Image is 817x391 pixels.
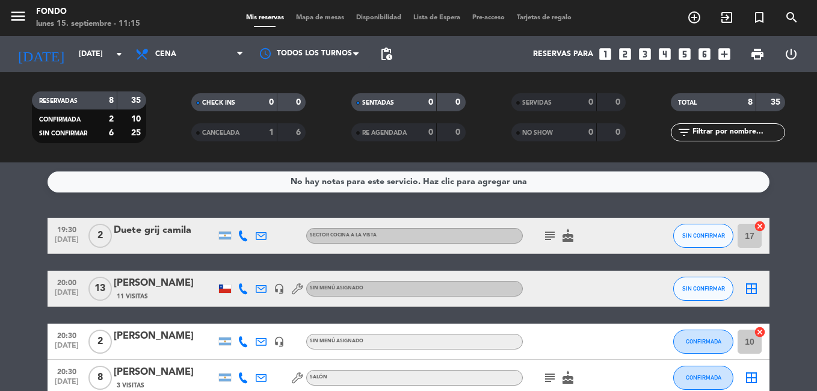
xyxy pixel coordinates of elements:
[428,128,433,137] strong: 0
[310,375,327,380] span: SALÓN
[117,381,144,390] span: 3 Visitas
[682,232,725,239] span: SIN CONFIRMAR
[785,10,799,25] i: search
[455,128,463,137] strong: 0
[561,229,575,243] i: cake
[131,96,143,105] strong: 35
[310,286,363,291] span: Sin menú asignado
[202,100,235,106] span: CHECK INS
[522,130,553,136] span: NO SHOW
[752,10,766,25] i: turned_in_not
[114,223,216,238] div: Duete grij camila
[52,328,82,342] span: 20:30
[9,7,27,25] i: menu
[522,100,552,106] span: SERVIDAS
[717,46,732,62] i: add_box
[543,229,557,243] i: subject
[9,7,27,29] button: menu
[362,130,407,136] span: RE AGENDADA
[407,14,466,21] span: Lista de Espera
[720,10,734,25] i: exit_to_app
[131,115,143,123] strong: 10
[362,100,394,106] span: SENTADAS
[274,336,285,347] i: headset_mic
[36,18,140,30] div: lunes 15. septiembre - 11:15
[754,220,766,232] i: cancel
[109,96,114,105] strong: 8
[155,50,176,58] span: Cena
[296,98,303,106] strong: 0
[677,125,691,140] i: filter_list
[691,126,785,139] input: Filtrar por nombre...
[36,6,140,18] div: Fondo
[673,277,733,301] button: SIN CONFIRMAR
[677,46,692,62] i: looks_5
[39,117,81,123] span: CONFIRMADA
[771,98,783,106] strong: 35
[310,233,377,238] span: SECTOR COCINA A LA VISTA
[455,98,463,106] strong: 0
[784,47,798,61] i: power_settings_new
[379,47,393,61] span: pending_actions
[109,129,114,137] strong: 6
[511,14,578,21] span: Tarjetas de regalo
[682,285,725,292] span: SIN CONFIRMAR
[52,275,82,289] span: 20:00
[310,339,363,343] span: Sin menú asignado
[88,366,112,390] span: 8
[52,342,82,356] span: [DATE]
[109,115,114,123] strong: 2
[561,371,575,385] i: cake
[131,129,143,137] strong: 25
[686,374,721,381] span: CONFIRMADA
[291,175,527,189] div: No hay notas para este servicio. Haz clic para agregar una
[88,277,112,301] span: 13
[748,98,753,106] strong: 8
[744,371,759,385] i: border_all
[52,222,82,236] span: 19:30
[673,224,733,248] button: SIN CONFIRMAR
[686,338,721,345] span: CONFIRMADA
[744,282,759,296] i: border_all
[533,50,593,58] span: Reservas para
[543,371,557,385] i: subject
[637,46,653,62] i: looks_3
[615,98,623,106] strong: 0
[597,46,613,62] i: looks_one
[687,10,701,25] i: add_circle_outline
[673,366,733,390] button: CONFIRMADA
[269,128,274,137] strong: 1
[750,47,765,61] span: print
[428,98,433,106] strong: 0
[657,46,673,62] i: looks_4
[774,36,808,72] div: LOG OUT
[617,46,633,62] i: looks_two
[466,14,511,21] span: Pre-acceso
[697,46,712,62] i: looks_6
[9,41,73,67] i: [DATE]
[588,98,593,106] strong: 0
[588,128,593,137] strong: 0
[274,283,285,294] i: headset_mic
[754,326,766,338] i: cancel
[114,328,216,344] div: [PERSON_NAME]
[88,330,112,354] span: 2
[290,14,350,21] span: Mapa de mesas
[88,224,112,248] span: 2
[269,98,274,106] strong: 0
[117,292,148,301] span: 11 Visitas
[52,236,82,250] span: [DATE]
[240,14,290,21] span: Mis reservas
[202,130,239,136] span: CANCELADA
[673,330,733,354] button: CONFIRMADA
[112,47,126,61] i: arrow_drop_down
[52,289,82,303] span: [DATE]
[615,128,623,137] strong: 0
[39,131,87,137] span: SIN CONFIRMAR
[350,14,407,21] span: Disponibilidad
[114,365,216,380] div: [PERSON_NAME]
[114,276,216,291] div: [PERSON_NAME]
[39,98,78,104] span: RESERVADAS
[678,100,697,106] span: TOTAL
[296,128,303,137] strong: 6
